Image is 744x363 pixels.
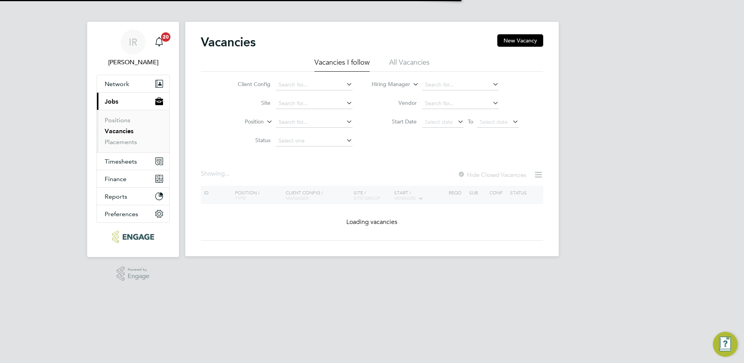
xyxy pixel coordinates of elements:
[105,80,129,88] span: Network
[105,127,133,135] a: Vacancies
[97,110,169,152] div: Jobs
[105,175,126,183] span: Finance
[276,117,353,128] input: Search for...
[105,138,137,146] a: Placements
[151,30,167,55] a: 20
[422,98,499,109] input: Search for...
[201,34,256,50] h2: Vacancies
[97,231,170,243] a: Go to home page
[105,116,130,124] a: Positions
[97,58,170,67] span: Ian Rist
[226,99,270,106] label: Site
[97,153,169,170] button: Timesheets
[128,266,149,273] span: Powered by
[97,75,169,92] button: Network
[201,170,231,178] div: Showing
[105,193,127,200] span: Reports
[458,171,526,178] label: Hide Closed Vacancies
[365,81,410,88] label: Hiring Manager
[117,266,150,281] a: Powered byEngage
[97,205,169,222] button: Preferences
[225,170,230,178] span: ...
[129,37,137,47] span: IR
[97,170,169,187] button: Finance
[713,332,738,357] button: Engage Resource Center
[128,273,149,280] span: Engage
[87,22,179,257] nav: Main navigation
[497,34,543,47] button: New Vacancy
[276,79,353,90] input: Search for...
[389,58,430,72] li: All Vacancies
[422,79,499,90] input: Search for...
[105,158,137,165] span: Timesheets
[112,231,154,243] img: ncclondon-logo-retina.png
[219,118,264,126] label: Position
[161,32,170,42] span: 20
[105,98,118,105] span: Jobs
[425,118,453,125] span: Select date
[97,93,169,110] button: Jobs
[372,99,417,106] label: Vendor
[480,118,508,125] span: Select date
[105,210,138,218] span: Preferences
[97,188,169,205] button: Reports
[276,98,353,109] input: Search for...
[226,81,270,88] label: Client Config
[276,136,353,146] input: Select one
[372,118,417,125] label: Start Date
[97,30,170,67] a: IR[PERSON_NAME]
[314,58,370,72] li: Vacancies I follow
[465,116,476,127] span: To
[226,137,270,144] label: Status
